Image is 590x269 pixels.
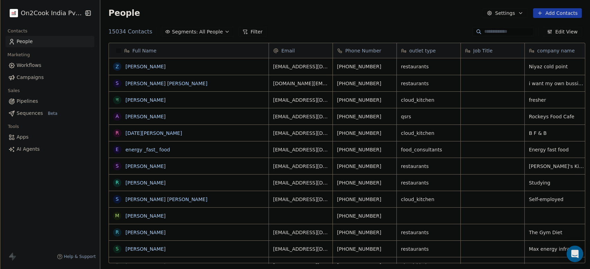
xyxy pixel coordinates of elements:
[461,43,524,58] div: Job Title
[125,197,207,202] a: [PERSON_NAME] [PERSON_NAME]
[116,96,119,103] div: न
[337,130,392,137] span: [PHONE_NUMBER]
[337,63,392,70] span: [PHONE_NUMBER]
[17,133,29,141] span: Apps
[115,63,119,70] div: z
[273,97,328,103] span: [EMAIL_ADDRESS][DOMAIN_NAME]
[132,47,157,54] span: Full Name
[273,163,328,170] span: [EMAIL_ADDRESS][DOMAIN_NAME]
[116,262,119,269] div: P
[401,146,456,153] span: food_consultants
[529,179,584,186] span: Studying
[401,113,456,120] span: qsrs
[109,58,269,263] div: grid
[473,47,493,54] span: Job Title
[529,113,584,120] span: Rockeys Food Cafe
[115,212,119,219] div: M
[115,162,119,170] div: S
[115,129,119,137] div: R
[273,63,328,70] span: [EMAIL_ADDRESS][DOMAIN_NAME]
[337,212,392,219] span: [PHONE_NUMBER]
[238,27,267,37] button: Filter
[401,97,456,103] span: cloud_kitchen
[401,229,456,236] span: restaurants
[17,74,44,81] span: Campaigns
[5,86,23,96] span: Sales
[125,147,170,152] a: energy _fast_ food
[529,130,584,137] span: B F & B
[6,108,94,119] a: SequencesBeta
[125,97,166,103] a: [PERSON_NAME]
[109,43,269,58] div: Full Name
[529,163,584,170] span: [PERSON_NAME]'s Kitchen
[401,80,456,87] span: restaurants
[273,262,328,269] span: [EMAIL_ADDRESS][DOMAIN_NAME]
[6,60,94,71] a: Workflows
[172,28,198,36] span: Segments:
[345,47,381,54] span: Phone Number
[115,113,119,120] div: A
[125,180,166,186] a: [PERSON_NAME]
[397,43,460,58] div: outlet type
[401,246,456,252] span: restaurants
[533,8,582,18] button: Add Contacts
[125,230,166,235] a: [PERSON_NAME]
[401,179,456,186] span: restaurants
[529,262,584,269] span: IPPB
[17,98,38,105] span: Pipelines
[6,131,94,143] a: Apps
[529,97,584,103] span: fresher
[10,9,18,17] img: on2cook%20logo-04%20copy.jpg
[337,80,392,87] span: [PHONE_NUMBER]
[6,36,94,47] a: People
[337,146,392,153] span: [PHONE_NUMBER]
[337,196,392,203] span: [PHONE_NUMBER]
[115,80,119,87] div: S
[273,80,328,87] span: [DOMAIN_NAME][EMAIL_ADDRESS][DOMAIN_NAME]
[125,246,166,252] a: [PERSON_NAME]
[109,28,152,36] span: 15034 Contacts
[543,27,582,37] button: Edit View
[125,263,166,268] a: [PERSON_NAME]
[57,254,96,259] a: Help & Support
[529,63,584,70] span: Niyaz cold point
[337,179,392,186] span: [PHONE_NUMBER]
[6,96,94,107] a: Pipelines
[529,146,584,153] span: Energy fast food
[273,196,328,203] span: [EMAIL_ADDRESS][DOMAIN_NAME]
[401,130,456,137] span: cloud_kitchen
[269,43,333,58] div: Email
[6,143,94,155] a: AI Agents
[401,262,456,269] span: cloud_kitchen
[337,262,392,269] span: [PHONE_NUMBER]
[525,43,588,58] div: company name
[8,7,79,19] button: On2Cook India Pvt. Ltd.
[337,229,392,236] span: [PHONE_NUMBER]
[199,28,223,36] span: All People
[537,47,575,54] span: company name
[109,8,140,18] span: People
[281,47,295,54] span: Email
[125,64,166,69] a: [PERSON_NAME]
[337,97,392,103] span: [PHONE_NUMBER]
[5,121,22,132] span: Tools
[17,146,40,153] span: AI Agents
[115,196,119,203] div: S
[529,196,584,203] span: Self-employed
[115,229,119,236] div: R
[483,8,527,18] button: Settings
[566,246,583,262] div: Open Intercom Messenger
[125,163,166,169] a: [PERSON_NAME]
[4,26,30,36] span: Contacts
[21,9,82,18] span: On2Cook India Pvt. Ltd.
[115,245,119,252] div: S
[401,163,456,170] span: restaurants
[17,38,33,45] span: People
[273,246,328,252] span: [EMAIL_ADDRESS][DOMAIN_NAME]
[337,246,392,252] span: [PHONE_NUMBER]
[125,81,207,86] a: [PERSON_NAME] [PERSON_NAME]
[17,62,41,69] span: Workflows
[273,179,328,186] span: [EMAIL_ADDRESS][DOMAIN_NAME]
[46,110,59,117] span: Beta
[17,110,43,117] span: Sequences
